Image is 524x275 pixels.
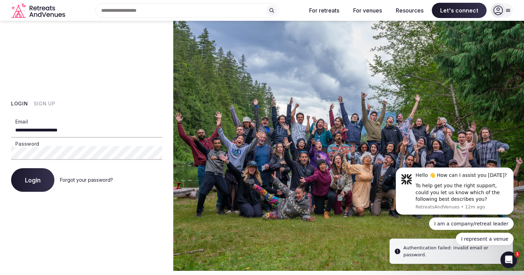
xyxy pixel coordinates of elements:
[432,3,487,18] span: Let's connect
[11,3,67,18] a: Visit the homepage
[60,177,113,183] a: Forgot your password?
[304,3,345,18] button: For retreats
[500,251,517,268] iframe: Intercom live chat
[348,3,387,18] button: For venues
[11,168,54,192] button: Login
[385,159,524,272] iframe: Intercom notifications message
[11,3,67,18] svg: Retreats and Venues company logo
[34,100,55,107] button: Sign Up
[515,251,520,257] span: 1
[25,177,41,183] span: Login
[11,100,28,107] button: Login
[173,21,524,271] img: My Account Background
[390,3,429,18] button: Resources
